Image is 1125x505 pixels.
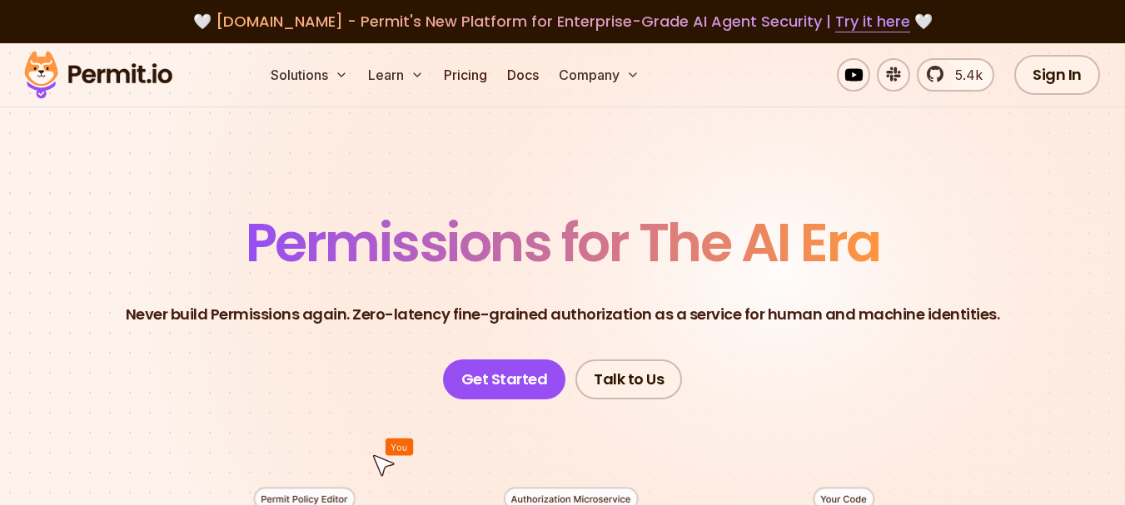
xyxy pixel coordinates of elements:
[945,65,983,85] span: 5.4k
[126,303,1000,326] p: Never build Permissions again. Zero-latency fine-grained authorization as a service for human and...
[1014,55,1100,95] a: Sign In
[246,205,880,280] span: Permissions for The AI Era
[216,11,910,32] span: [DOMAIN_NAME] - Permit's New Platform for Enterprise-Grade AI Agent Security |
[443,359,566,399] a: Get Started
[500,58,545,92] a: Docs
[40,10,1085,33] div: 🤍 🤍
[917,58,994,92] a: 5.4k
[552,58,646,92] button: Company
[17,47,180,103] img: Permit logo
[835,11,910,32] a: Try it here
[437,58,494,92] a: Pricing
[361,58,431,92] button: Learn
[264,58,355,92] button: Solutions
[575,359,682,399] a: Talk to Us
